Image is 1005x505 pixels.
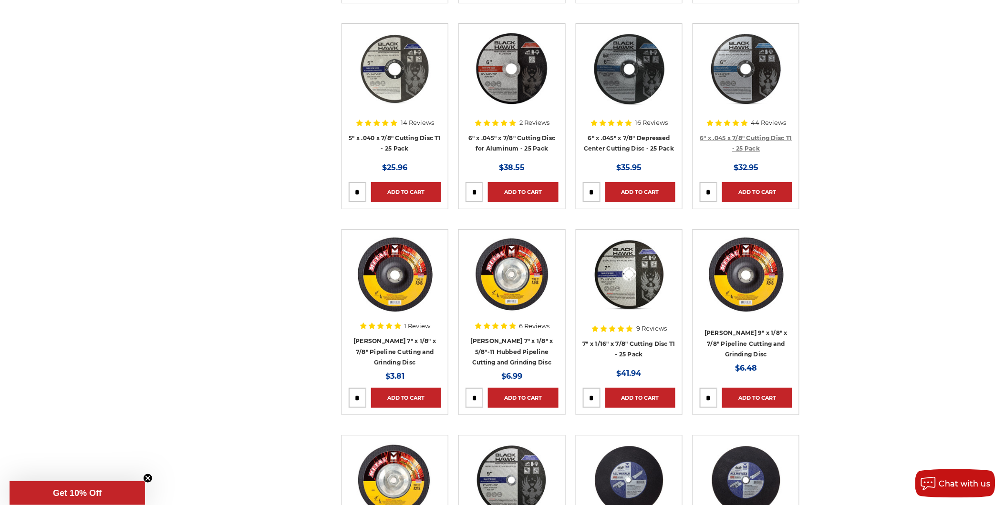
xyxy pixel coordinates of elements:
span: Chat with us [939,479,991,488]
img: 6" x .045" x 7/8" Depressed Center Type 27 Cut Off Wheel [591,30,667,107]
span: 16 Reviews [635,120,668,126]
span: $6.99 [501,372,522,381]
span: 1 Review [404,323,431,329]
a: Add to Cart [371,182,441,202]
button: Close teaser [143,474,153,483]
img: 7 x 1/16 x 7/8 abrasive cut off wheel [591,236,667,313]
button: Chat with us [915,469,995,498]
a: Add to Cart [488,388,558,408]
a: 5" x .040 x 7/8" Cutting Disc T1 - 25 Pack [349,134,441,152]
span: $3.81 [385,372,404,381]
span: $35.95 [616,163,642,172]
span: 6 Reviews [519,323,550,329]
a: Mercer 7" x 1/8" x 5/8"-11 Hubbed Cutting and Light Grinding Wheel [466,236,558,329]
span: 14 Reviews [401,120,434,126]
span: Get 10% Off [53,488,102,498]
a: [PERSON_NAME] 9" x 1/8" x 7/8" Pipeline Cutting and Grinding Disc [705,329,787,358]
a: Add to Cart [722,388,792,408]
a: Mercer 7" x 1/8" x 7/8 Cutting and Light Grinding Wheel [349,236,441,329]
span: $41.94 [617,369,642,378]
a: 6" x .045 x 7/8" Cutting Disc T1 [700,30,792,123]
img: 6 inch cut off wheel for aluminum [474,30,550,107]
div: Get 10% OffClose teaser [10,481,145,505]
a: 6" x .045" x 7/8" Depressed Center Cutting Disc - 25 Pack [584,134,674,152]
a: 6" x .045" x 7/8" Cutting Disc for Aluminum - 25 Pack [468,134,556,152]
a: Add to Cart [371,388,441,408]
a: Mercer 9" x 1/8" x 7/8 Cutting and Light Grinding Wheel [700,236,792,329]
img: Mercer 7" x 1/8" x 5/8"-11 Hubbed Cutting and Light Grinding Wheel [474,236,550,313]
a: 7" x 1/16" x 7/8" Cutting Disc T1 - 25 Pack [583,340,675,358]
a: [PERSON_NAME] 7" x 1/8" x 7/8" Pipeline Cutting and Grinding Disc [353,337,436,366]
img: Mercer 7" x 1/8" x 7/8 Cutting and Light Grinding Wheel [357,236,433,313]
img: 6" x .045 x 7/8" Cutting Disc T1 [708,30,784,107]
img: Close-up of Black Hawk 5-inch thin cut-off disc for precision metalwork [357,30,433,107]
a: Add to Cart [722,182,792,202]
a: Add to Cart [605,388,675,408]
a: [PERSON_NAME] 7" x 1/8" x 5/8"-11 Hubbed Pipeline Cutting and Grinding Disc [471,337,553,366]
a: 7 x 1/16 x 7/8 abrasive cut off wheel [583,236,675,329]
span: $38.55 [499,163,525,172]
a: 6" x .045" x 7/8" Depressed Center Type 27 Cut Off Wheel [583,30,675,123]
a: Add to Cart [488,182,558,202]
span: 2 Reviews [519,120,549,126]
img: Mercer 9" x 1/8" x 7/8 Cutting and Light Grinding Wheel [708,236,784,313]
a: Close-up of Black Hawk 5-inch thin cut-off disc for precision metalwork [349,30,441,123]
span: 44 Reviews [751,120,787,126]
span: $32.95 [734,163,758,172]
a: 6" x .045 x 7/8" Cutting Disc T1 - 25 Pack [700,134,792,152]
span: 9 Reviews [636,325,667,332]
a: Add to Cart [605,182,675,202]
a: 6 inch cut off wheel for aluminum [466,30,558,123]
span: $6.48 [735,364,757,373]
span: $25.96 [382,163,407,172]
